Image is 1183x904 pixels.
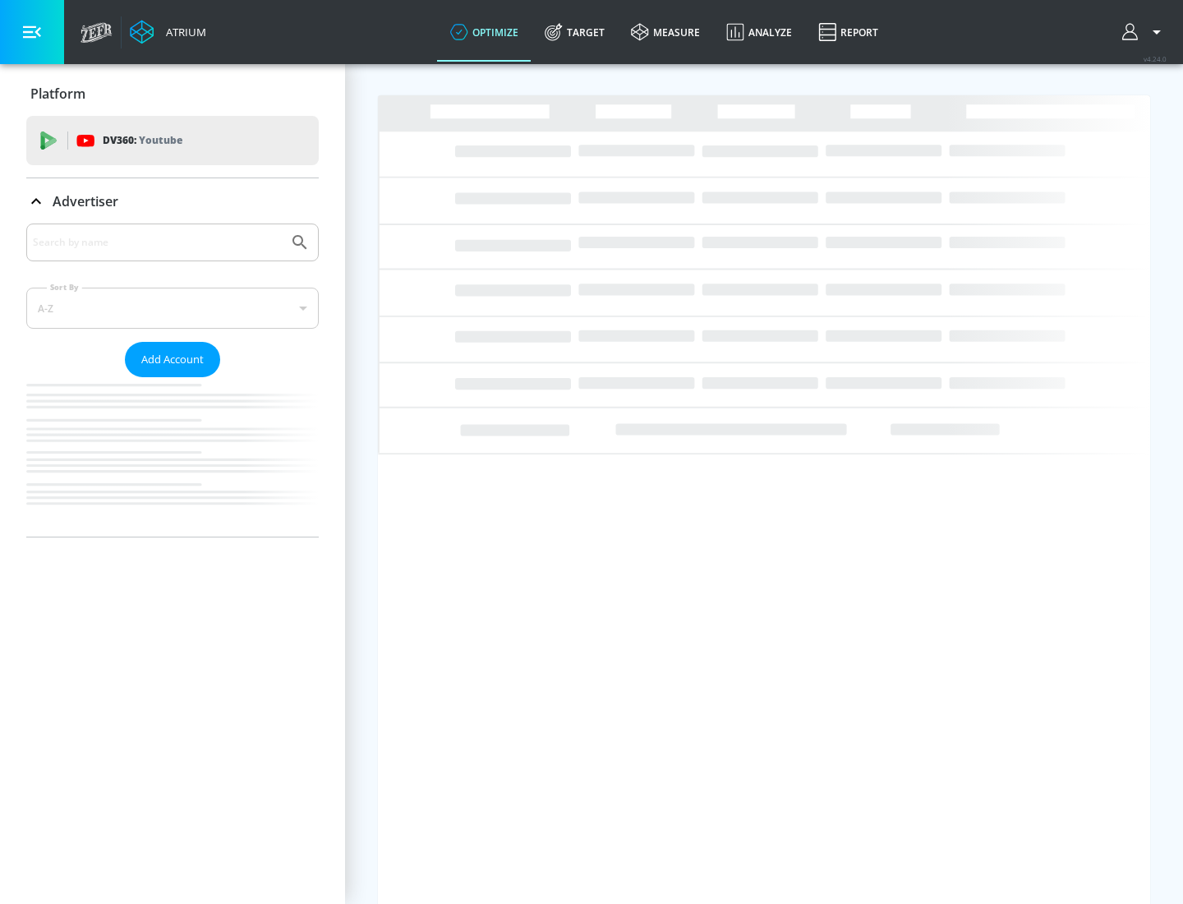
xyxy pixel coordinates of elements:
[141,350,204,369] span: Add Account
[26,116,319,165] div: DV360: Youtube
[33,232,282,253] input: Search by name
[53,192,118,210] p: Advertiser
[618,2,713,62] a: measure
[47,282,82,293] label: Sort By
[26,224,319,537] div: Advertiser
[713,2,805,62] a: Analyze
[437,2,532,62] a: optimize
[26,178,319,224] div: Advertiser
[805,2,891,62] a: Report
[1144,54,1167,63] span: v 4.24.0
[103,131,182,150] p: DV360:
[159,25,206,39] div: Atrium
[130,20,206,44] a: Atrium
[30,85,85,103] p: Platform
[125,342,220,377] button: Add Account
[532,2,618,62] a: Target
[26,288,319,329] div: A-Z
[26,377,319,537] nav: list of Advertiser
[139,131,182,149] p: Youtube
[26,71,319,117] div: Platform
